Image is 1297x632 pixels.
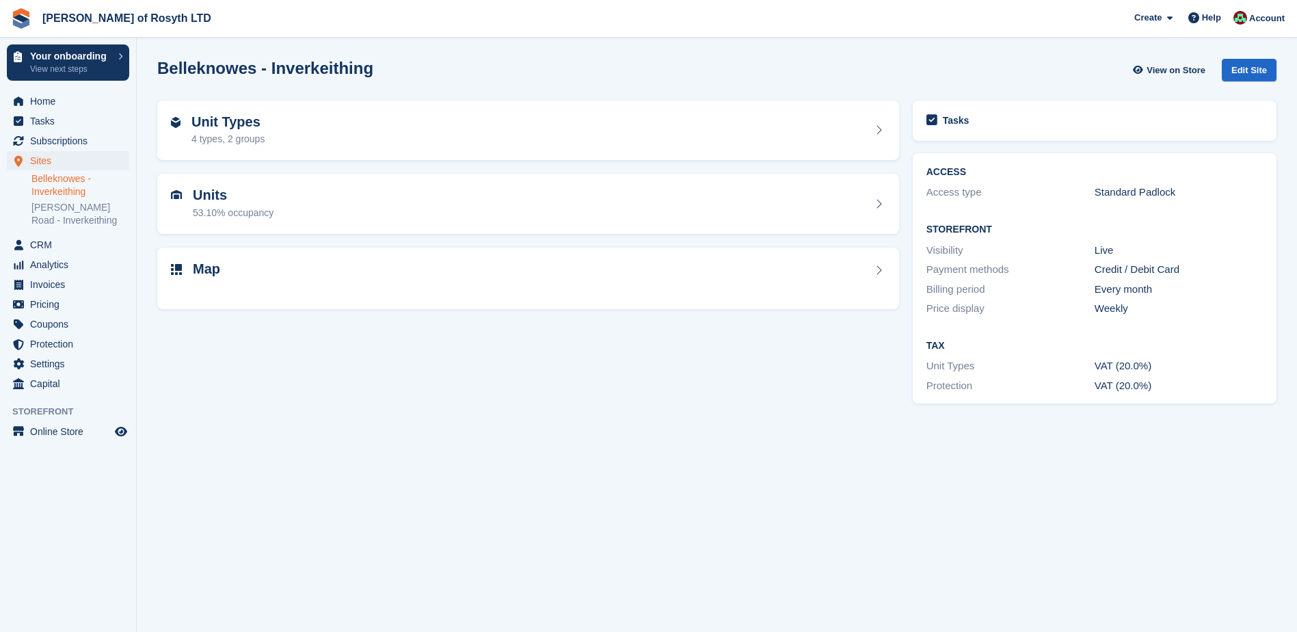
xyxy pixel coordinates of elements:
[30,334,112,354] span: Protection
[926,262,1095,278] div: Payment methods
[1222,59,1276,87] a: Edit Site
[30,295,112,314] span: Pricing
[30,374,112,393] span: Capital
[30,63,111,75] p: View next steps
[1095,378,1263,394] div: VAT (20.0%)
[7,111,129,131] a: menu
[1233,11,1247,25] img: Anne Thomson
[193,187,273,203] h2: Units
[7,92,129,111] a: menu
[1134,11,1162,25] span: Create
[30,92,112,111] span: Home
[7,44,129,81] a: Your onboarding View next steps
[926,282,1095,298] div: Billing period
[157,101,899,161] a: Unit Types 4 types, 2 groups
[1249,12,1285,25] span: Account
[926,243,1095,259] div: Visibility
[926,167,1263,178] h2: ACCESS
[157,59,373,77] h2: Belleknowes - Inverkeithing
[1095,301,1263,317] div: Weekly
[1147,64,1205,77] span: View on Store
[30,51,111,61] p: Your onboarding
[926,301,1095,317] div: Price display
[31,172,129,198] a: Belleknowes - Inverkeithing
[1095,185,1263,200] div: Standard Padlock
[1131,59,1211,81] a: View on Store
[7,275,129,294] a: menu
[30,422,112,441] span: Online Store
[30,111,112,131] span: Tasks
[7,235,129,254] a: menu
[7,295,129,314] a: menu
[31,201,129,227] a: [PERSON_NAME] Road - Inverkeithing
[926,224,1263,235] h2: Storefront
[171,264,182,275] img: map-icn-33ee37083ee616e46c38cad1a60f524a97daa1e2b2c8c0bc3eb3415660979fc1.svg
[1095,243,1263,259] div: Live
[1095,262,1263,278] div: Credit / Debit Card
[943,114,970,127] h2: Tasks
[171,190,182,200] img: unit-icn-7be61d7bf1b0ce9d3e12c5938cc71ed9869f7b940bace4675aadf7bd6d80202e.svg
[30,151,112,170] span: Sites
[926,185,1095,200] div: Access type
[157,248,899,310] a: Map
[7,334,129,354] a: menu
[926,341,1263,352] h2: Tax
[1095,282,1263,298] div: Every month
[30,131,112,150] span: Subscriptions
[7,131,129,150] a: menu
[191,132,265,146] div: 4 types, 2 groups
[30,315,112,334] span: Coupons
[191,114,265,130] h2: Unit Types
[37,7,217,29] a: [PERSON_NAME] of Rosyth LTD
[193,261,220,277] h2: Map
[11,8,31,29] img: stora-icon-8386f47178a22dfd0bd8f6a31ec36ba5ce8667c1dd55bd0f319d3a0aa187defe.svg
[30,275,112,294] span: Invoices
[7,354,129,373] a: menu
[1222,59,1276,81] div: Edit Site
[30,235,112,254] span: CRM
[926,358,1095,374] div: Unit Types
[7,255,129,274] a: menu
[113,423,129,440] a: Preview store
[12,405,136,419] span: Storefront
[30,255,112,274] span: Analytics
[7,374,129,393] a: menu
[7,422,129,441] a: menu
[171,117,180,128] img: unit-type-icn-2b2737a686de81e16bb02015468b77c625bbabd49415b5ef34ead5e3b44a266d.svg
[30,354,112,373] span: Settings
[193,206,273,220] div: 53.10% occupancy
[1202,11,1221,25] span: Help
[7,315,129,334] a: menu
[926,378,1095,394] div: Protection
[157,174,899,234] a: Units 53.10% occupancy
[1095,358,1263,374] div: VAT (20.0%)
[7,151,129,170] a: menu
